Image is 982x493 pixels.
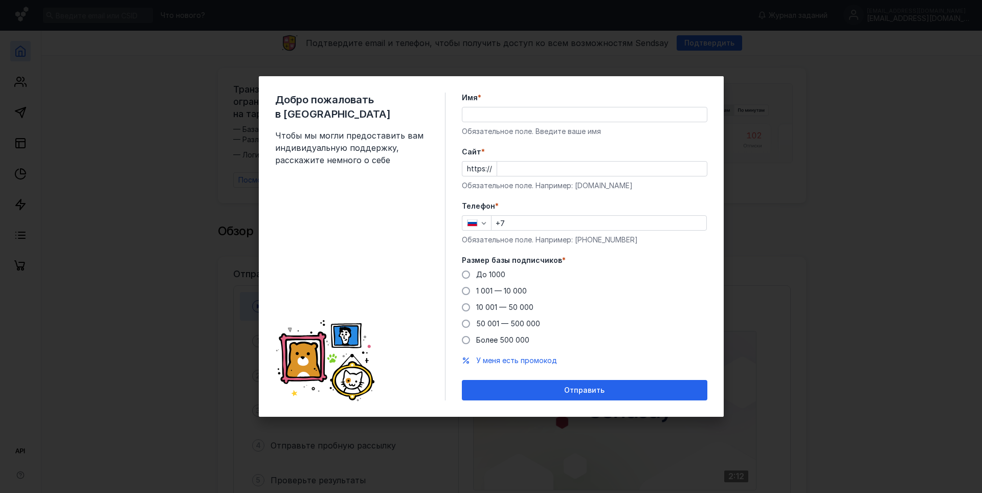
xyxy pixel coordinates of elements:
[476,335,529,344] span: Более 500 000
[462,380,707,400] button: Отправить
[275,93,429,121] span: Добро пожаловать в [GEOGRAPHIC_DATA]
[462,126,707,137] div: Обязательное поле. Введите ваше имя
[476,355,557,366] button: У меня есть промокод
[476,356,557,365] span: У меня есть промокод
[462,255,562,265] span: Размер базы подписчиков
[462,93,478,103] span: Имя
[275,129,429,166] span: Чтобы мы могли предоставить вам индивидуальную поддержку, расскажите немного о себе
[564,386,605,395] span: Отправить
[462,235,707,245] div: Обязательное поле. Например: [PHONE_NUMBER]
[476,319,540,328] span: 50 001 — 500 000
[462,147,481,157] span: Cайт
[476,303,533,311] span: 10 001 — 50 000
[476,270,505,279] span: До 1000
[476,286,527,295] span: 1 001 — 10 000
[462,201,495,211] span: Телефон
[462,181,707,191] div: Обязательное поле. Например: [DOMAIN_NAME]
